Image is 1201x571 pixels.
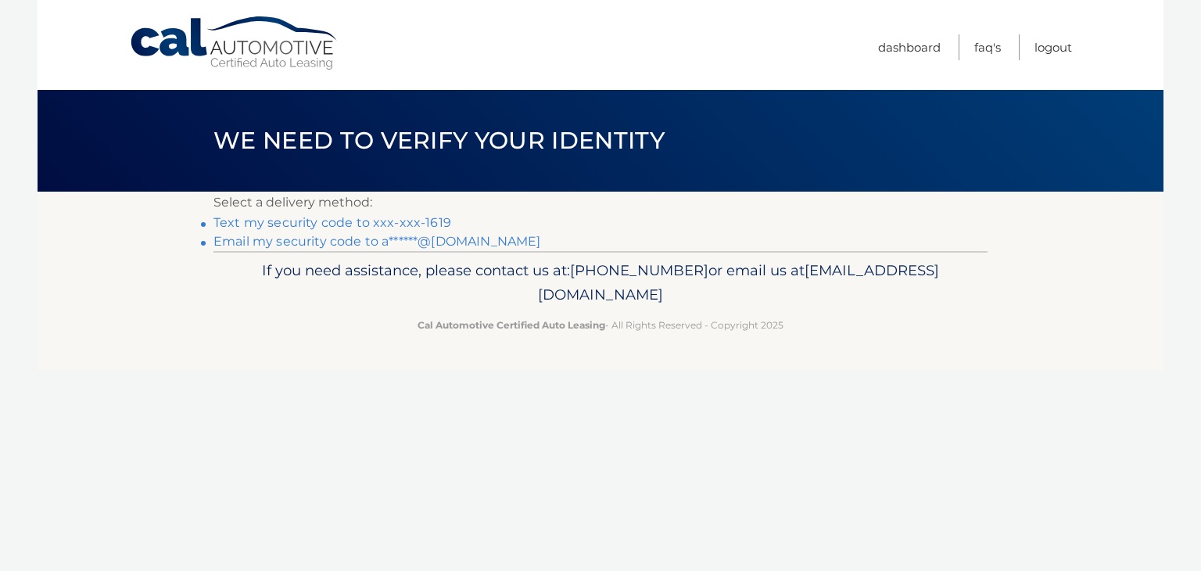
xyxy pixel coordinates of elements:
[418,319,605,331] strong: Cal Automotive Certified Auto Leasing
[1034,34,1072,60] a: Logout
[878,34,941,60] a: Dashboard
[213,192,988,214] p: Select a delivery method:
[224,258,977,308] p: If you need assistance, please contact us at: or email us at
[129,16,340,71] a: Cal Automotive
[213,234,541,249] a: Email my security code to a******@[DOMAIN_NAME]
[974,34,1001,60] a: FAQ's
[213,126,665,155] span: We need to verify your identity
[213,215,451,230] a: Text my security code to xxx-xxx-1619
[224,317,977,333] p: - All Rights Reserved - Copyright 2025
[570,261,708,279] span: [PHONE_NUMBER]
